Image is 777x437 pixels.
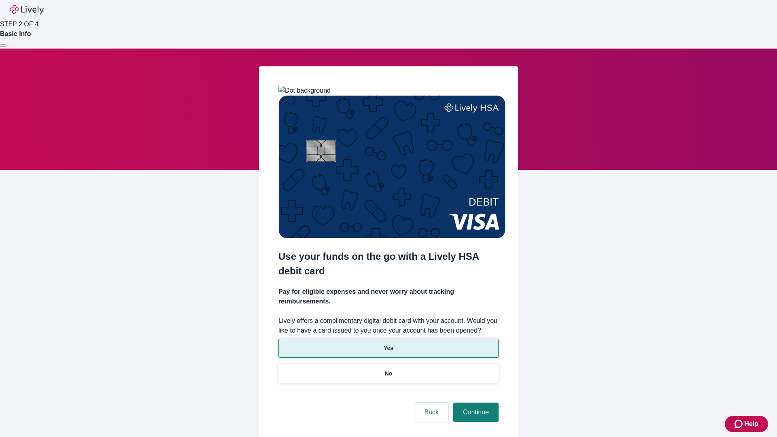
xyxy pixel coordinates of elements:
[278,95,505,238] img: Debit card
[278,339,499,358] button: Yes
[385,369,393,378] p: No
[278,86,331,95] img: Dot background
[278,364,499,383] button: No
[453,403,499,422] button: Continue
[744,419,758,429] span: Help
[725,416,768,432] button: Zendesk support iconHelp
[735,419,744,429] svg: Zendesk support icon
[10,5,44,15] img: Lively
[384,344,393,352] p: Yes
[278,249,499,278] h2: Use your funds on the go with a Lively HSA debit card
[414,403,448,422] button: Back
[278,316,499,335] label: Lively offers a complimentary digital debit card with your account. Would you like to have a card...
[278,287,499,306] h4: Pay for eligible expenses and never worry about tracking reimbursements.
